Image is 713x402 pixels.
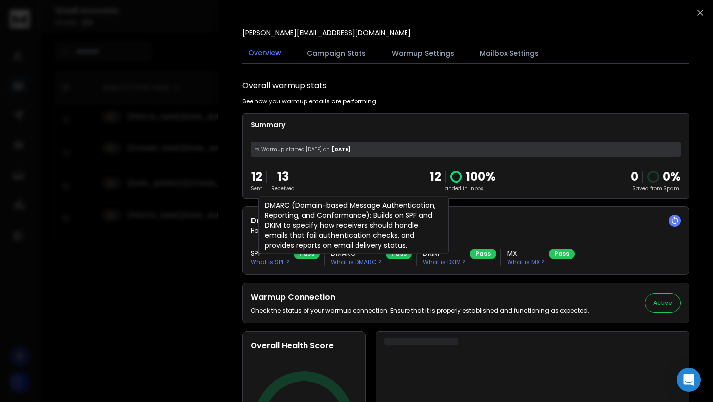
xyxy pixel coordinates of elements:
button: Overview [242,42,287,65]
div: Open Intercom Messenger [677,368,701,392]
p: What is MX ? [507,258,545,266]
p: 12 [430,169,441,185]
strong: 0 [631,168,638,185]
p: See how you warmup emails are performing [242,98,376,105]
p: Landed in Inbox [430,185,496,192]
button: Campaign Stats [301,43,372,64]
div: Pass [549,249,575,259]
p: 0 % [663,169,681,185]
p: Summary [251,120,681,130]
button: Warmup Settings [386,43,460,64]
p: Sent [251,185,262,192]
p: [PERSON_NAME][EMAIL_ADDRESS][DOMAIN_NAME] [242,28,411,38]
p: 12 [251,169,262,185]
div: DMARC (Domain-based Message Authentication, Reporting, and Conformance): Builds on SPF and DKIM t... [258,196,449,254]
p: 13 [271,169,295,185]
p: What is DMARC ? [331,258,382,266]
h3: SPF [251,249,290,258]
span: Warmup started [DATE] on [261,146,330,153]
p: What is DKIM ? [423,258,466,266]
p: Check the status of your warmup connection. Ensure that it is properly established and functionin... [251,307,589,315]
p: What is SPF ? [251,258,290,266]
button: Active [645,293,681,313]
p: How likely are your emails to get accepted? [251,227,681,235]
h2: Domain Authentication [251,215,681,227]
h3: MX [507,249,545,258]
div: Pass [470,249,496,259]
p: Received [271,185,295,192]
h2: Overall Health Score [251,340,357,352]
div: [DATE] [251,142,681,157]
h1: Overall warmup stats [242,80,327,92]
p: 100 % [466,169,496,185]
h2: Warmup Connection [251,291,589,303]
button: Mailbox Settings [474,43,545,64]
p: Saved from Spam [631,185,681,192]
